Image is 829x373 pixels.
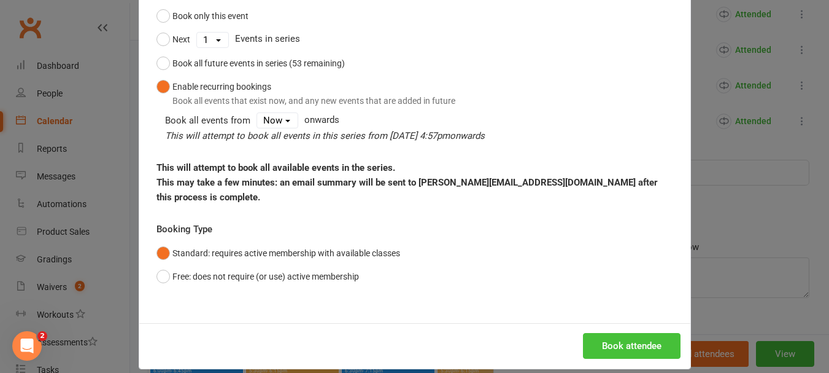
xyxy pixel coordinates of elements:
[156,162,395,173] strong: This will attempt to book all available events in the series.
[12,331,42,361] iframe: Intercom live chat
[583,333,681,359] button: Book attendee
[390,130,450,141] span: [DATE] 4:57pm
[156,28,673,51] div: Events in series
[165,112,673,143] div: onwards
[165,113,250,128] div: Book all events from
[172,94,455,108] div: Book all events that exist now, and any new events that are added in future
[156,4,249,28] button: Book only this event
[172,57,345,70] div: Book all future events in series (53 remaining)
[156,265,359,288] button: Free: does not require (or use) active membership
[156,75,455,112] button: Enable recurring bookingsBook all events that exist now, and any new events that are added in future
[156,222,212,237] label: Booking Type
[156,241,400,265] button: Standard: requires active membership with available classes
[37,331,47,341] span: 2
[165,128,673,143] div: This will attempt to book all events in this series from onwards
[156,177,658,203] strong: This may take a few minutes: an email summary will be sent to [PERSON_NAME][EMAIL_ADDRESS][DOMAIN...
[156,28,190,51] button: Next
[156,52,345,75] button: Book all future events in series (53 remaining)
